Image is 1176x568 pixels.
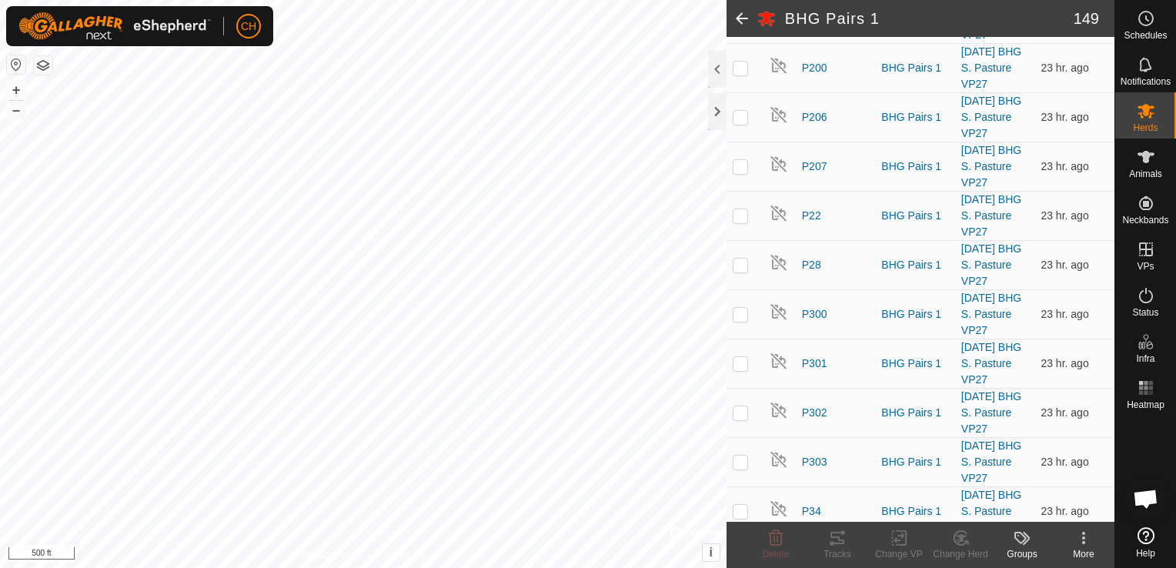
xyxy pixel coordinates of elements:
div: BHG Pairs 1 [881,257,949,273]
a: [DATE] BHG S. Pasture VP27 [961,439,1021,484]
button: i [703,544,720,561]
a: [DATE] BHG S. Pasture VP27 [961,390,1021,435]
span: P300 [802,306,827,322]
a: [DATE] BHG S. Pasture VP27 [961,292,1021,336]
span: P303 [802,454,827,470]
span: P200 [802,60,827,76]
div: BHG Pairs 1 [881,60,949,76]
span: VPs [1137,262,1154,271]
span: Sep 17, 2025, 2:24 PM [1041,505,1088,517]
button: Map Layers [34,56,52,75]
span: Sep 17, 2025, 2:24 PM [1041,160,1088,172]
span: Infra [1136,354,1154,363]
a: Help [1115,521,1176,564]
span: Heatmap [1127,400,1164,409]
span: Delete [763,549,790,560]
a: [DATE] BHG S. Pasture VP27 [961,242,1021,287]
div: More [1053,547,1114,561]
span: Sep 17, 2025, 2:24 PM [1041,259,1088,271]
span: Sep 17, 2025, 2:24 PM [1041,456,1088,468]
a: [DATE] BHG S. Pasture VP27 [961,489,1021,533]
div: Change Herd [930,547,991,561]
button: – [7,101,25,119]
span: Help [1136,549,1155,558]
span: Animals [1129,169,1162,179]
div: BHG Pairs 1 [881,405,949,421]
span: Sep 17, 2025, 2:24 PM [1041,111,1088,123]
a: [DATE] BHG S. Pasture VP27 [961,144,1021,189]
img: returning off [770,302,788,321]
a: [DATE] BHG S. Pasture VP27 [961,193,1021,238]
span: P302 [802,405,827,421]
span: Sep 17, 2025, 2:20 PM [1041,357,1088,369]
span: P34 [802,503,821,520]
span: Sep 17, 2025, 2:28 PM [1041,209,1088,222]
div: BHG Pairs 1 [881,208,949,224]
div: Open chat [1123,476,1169,522]
div: BHG Pairs 1 [881,503,949,520]
div: BHG Pairs 1 [881,159,949,175]
span: CH [241,18,256,35]
span: Notifications [1121,77,1171,86]
span: Schedules [1124,31,1167,40]
a: [DATE] BHG S. Pasture VP27 [961,45,1021,90]
span: P206 [802,109,827,125]
span: Sep 17, 2025, 2:24 PM [1041,406,1088,419]
img: returning off [770,204,788,222]
span: Sep 17, 2025, 2:20 PM [1041,308,1088,320]
img: returning off [770,401,788,419]
span: 149 [1074,7,1099,30]
div: BHG Pairs 1 [881,356,949,372]
div: Groups [991,547,1053,561]
div: BHG Pairs 1 [881,306,949,322]
a: Contact Us [379,548,424,562]
img: returning off [770,253,788,272]
div: BHG Pairs 1 [881,109,949,125]
img: returning off [770,56,788,75]
button: + [7,81,25,99]
span: Neckbands [1122,216,1168,225]
img: returning off [770,500,788,518]
span: P207 [802,159,827,175]
a: Privacy Policy [302,548,360,562]
span: Status [1132,308,1158,317]
img: returning off [770,105,788,124]
span: Sep 17, 2025, 2:24 PM [1041,62,1088,74]
a: [DATE] BHG S. Pasture VP27 [961,341,1021,386]
span: P22 [802,208,821,224]
div: Tracks [807,547,868,561]
span: i [710,546,713,559]
img: returning off [770,155,788,173]
button: Reset Map [7,55,25,74]
span: P301 [802,356,827,372]
a: [DATE] BHG S. Pasture VP27 [961,95,1021,139]
span: Herds [1133,123,1158,132]
img: Gallagher Logo [18,12,211,40]
div: BHG Pairs 1 [881,454,949,470]
span: P28 [802,257,821,273]
h2: BHG Pairs 1 [785,9,1074,28]
img: returning off [770,352,788,370]
div: Change VP [868,547,930,561]
img: returning off [770,450,788,469]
